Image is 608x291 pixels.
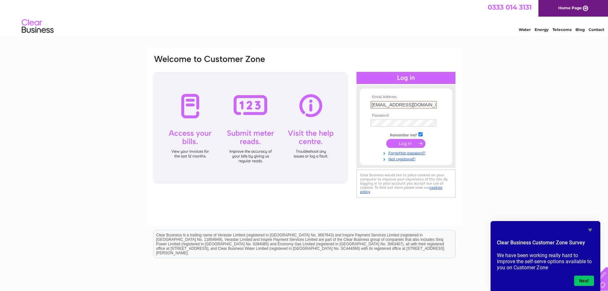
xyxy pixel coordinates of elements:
input: Submit [386,139,425,148]
button: Next question [574,276,594,286]
th: Email Address: [369,95,443,99]
a: Contact [589,27,604,32]
a: Blog [575,27,585,32]
h2: Clear Business Customer Zone Survey [497,239,594,250]
a: Not registered? [371,156,443,162]
td: Remember me? [369,131,443,138]
a: Energy [535,27,549,32]
div: Clear Business Customer Zone Survey [497,226,594,286]
a: Telecoms [552,27,572,32]
a: Water [519,27,531,32]
a: cookies policy [360,185,442,194]
th: Password: [369,113,443,118]
button: Hide survey [586,226,594,234]
div: Clear Business would like to place cookies on your computer to improve your experience of the sit... [357,170,455,197]
p: We have been working really hard to improve the self-serve options available to you on Customer Zone [497,252,594,271]
a: Forgotten password? [371,149,443,156]
div: Clear Business is a trading name of Verastar Limited (registered in [GEOGRAPHIC_DATA] No. 3667643... [154,4,455,31]
a: 0333 014 3131 [488,3,532,11]
img: logo.png [21,17,54,36]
